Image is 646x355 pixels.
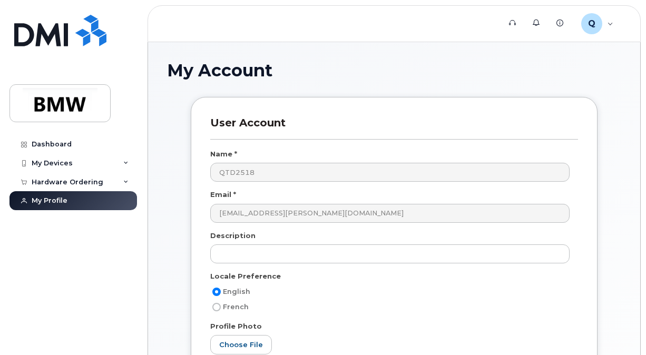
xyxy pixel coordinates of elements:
[167,61,621,80] h1: My Account
[210,335,272,354] label: Choose File
[210,116,578,139] h3: User Account
[212,303,221,311] input: French
[210,271,281,281] label: Locale Preference
[223,303,249,311] span: French
[210,231,256,241] label: Description
[223,288,250,295] span: English
[212,288,221,296] input: English
[210,321,262,331] label: Profile Photo
[210,149,237,159] label: Name *
[210,190,236,200] label: Email *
